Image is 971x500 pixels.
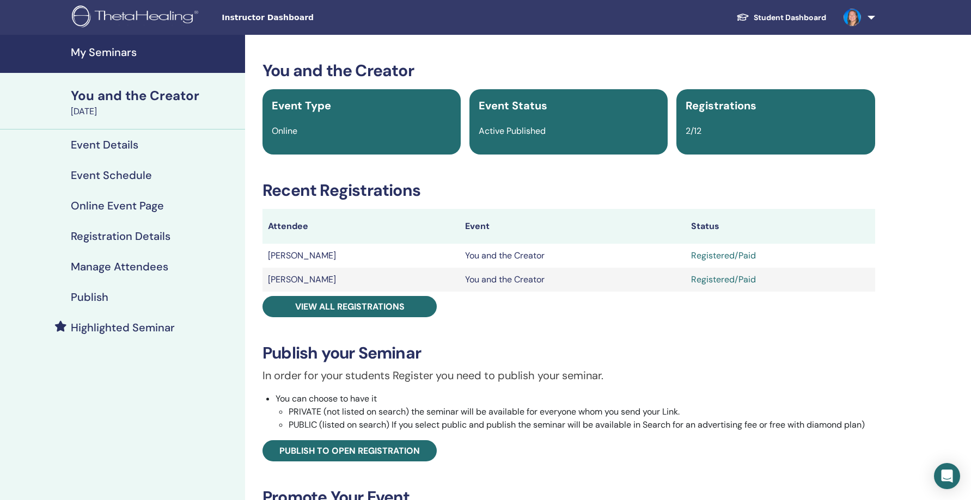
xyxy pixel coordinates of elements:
[289,418,875,431] li: PUBLIC (listed on search) If you select public and publish the seminar will be available in Searc...
[262,209,460,244] th: Attendee
[460,209,686,244] th: Event
[479,125,546,137] span: Active Published
[686,209,875,244] th: Status
[71,260,168,273] h4: Manage Attendees
[72,5,202,30] img: logo.png
[691,249,869,262] div: Registered/Paid
[289,405,875,418] li: PRIVATE (not listed on search) the seminar will be available for everyone whom you send your Link.
[64,87,245,118] a: You and the Creator[DATE]
[479,98,547,113] span: Event Status
[262,296,437,317] a: View all registrations
[71,199,164,212] h4: Online Event Page
[262,367,875,384] p: In order for your students Register you need to publish your seminar.
[686,98,756,113] span: Registrations
[71,291,108,304] h4: Publish
[262,181,875,200] h3: Recent Registrations
[272,98,331,113] span: Event Type
[460,244,686,268] td: You and the Creator
[222,12,385,23] span: Instructor Dashboard
[71,321,175,334] h4: Highlighted Seminar
[728,8,835,28] a: Student Dashboard
[279,445,420,456] span: Publish to open registration
[71,230,170,243] h4: Registration Details
[71,87,239,105] div: You and the Creator
[934,463,960,489] div: Open Intercom Messenger
[71,105,239,118] div: [DATE]
[276,392,875,431] li: You can choose to have it
[71,138,138,151] h4: Event Details
[71,169,152,182] h4: Event Schedule
[295,301,405,312] span: View all registrations
[844,9,861,26] img: default.jpg
[686,125,701,137] span: 2/12
[262,440,437,461] a: Publish to open registration
[736,13,749,22] img: graduation-cap-white.svg
[262,244,460,268] td: [PERSON_NAME]
[262,343,875,363] h3: Publish your Seminar
[262,61,875,81] h3: You and the Creator
[460,268,686,292] td: You and the Creator
[272,125,297,137] span: Online
[71,46,239,59] h4: My Seminars
[262,268,460,292] td: [PERSON_NAME]
[691,273,869,286] div: Registered/Paid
